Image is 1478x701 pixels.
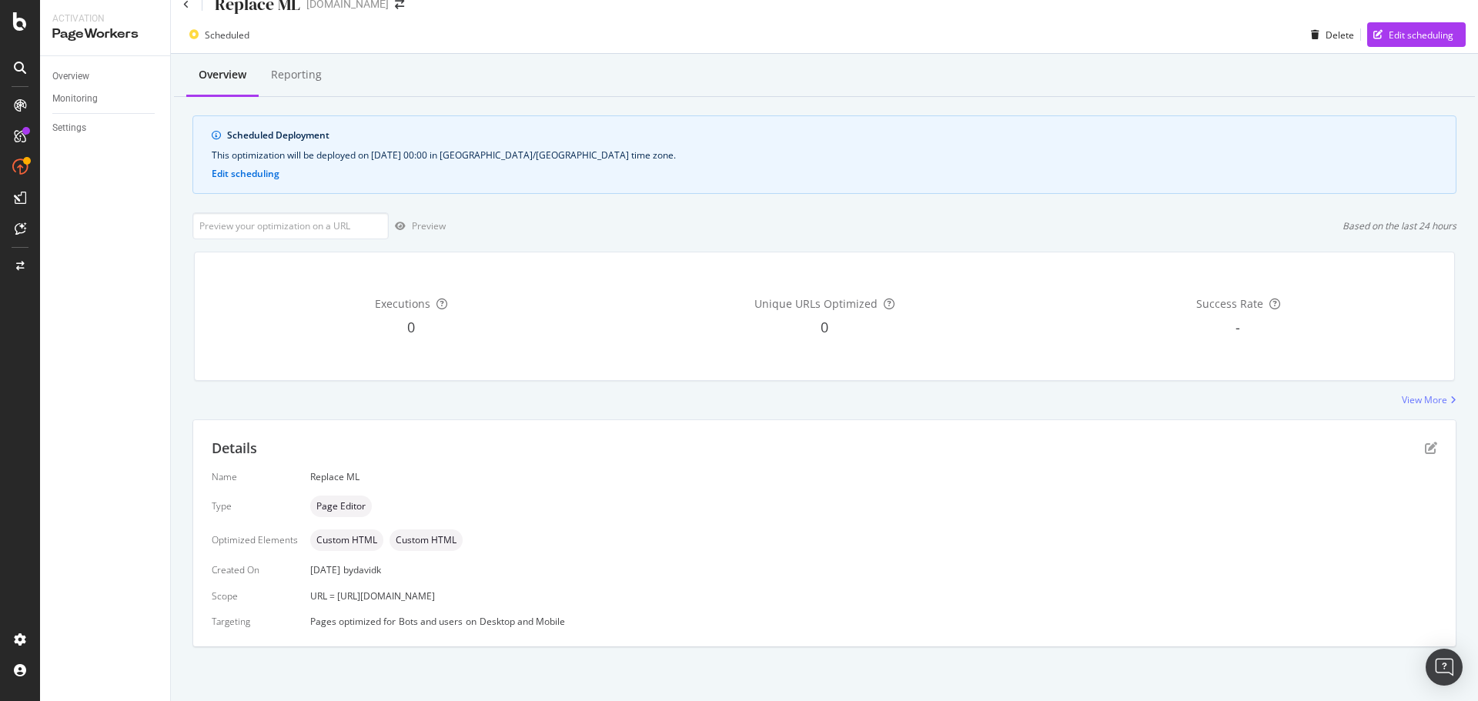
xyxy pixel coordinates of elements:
[1425,442,1437,454] div: pen-to-square
[52,120,86,136] div: Settings
[1305,22,1354,47] button: Delete
[396,536,456,545] span: Custom HTML
[212,615,298,628] div: Targeting
[212,149,1437,162] div: This optimization will be deployed on [DATE] 00:00 in [GEOGRAPHIC_DATA]/[GEOGRAPHIC_DATA] time zone.
[310,529,383,551] div: neutral label
[412,219,446,232] div: Preview
[389,214,446,239] button: Preview
[1402,393,1456,406] a: View More
[390,529,463,551] div: neutral label
[310,470,1437,483] div: Replace ML
[52,12,158,25] div: Activation
[316,536,377,545] span: Custom HTML
[212,470,298,483] div: Name
[52,68,159,85] a: Overview
[407,318,415,336] span: 0
[205,28,249,42] div: Scheduled
[316,502,366,511] span: Page Editor
[52,68,89,85] div: Overview
[212,439,257,459] div: Details
[212,563,298,576] div: Created On
[399,615,463,628] div: Bots and users
[212,533,298,546] div: Optimized Elements
[375,296,430,311] span: Executions
[1402,393,1447,406] div: View More
[1343,219,1456,232] div: Based on the last 24 hours
[52,25,158,43] div: PageWorkers
[310,615,1437,628] div: Pages optimized for on
[1326,28,1354,42] div: Delete
[480,615,565,628] div: Desktop and Mobile
[1196,296,1263,311] span: Success Rate
[310,563,1437,576] div: [DATE]
[212,499,298,512] div: Type
[212,589,298,603] div: Scope
[343,563,381,576] div: by davidk
[1426,649,1463,686] div: Open Intercom Messenger
[1389,28,1453,42] div: Edit scheduling
[310,589,435,603] span: URL = [URL][DOMAIN_NAME]
[52,91,98,107] div: Monitoring
[271,67,322,82] div: Reporting
[754,296,878,311] span: Unique URLs Optimized
[192,115,1456,194] div: info banner
[310,496,372,517] div: neutral label
[52,91,159,107] a: Monitoring
[1236,318,1240,336] span: -
[821,318,828,336] span: 0
[192,212,389,239] input: Preview your optimization on a URL
[1367,22,1466,47] button: Edit scheduling
[52,120,159,136] a: Settings
[212,169,279,179] button: Edit scheduling
[227,129,1437,142] div: Scheduled Deployment
[199,67,246,82] div: Overview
